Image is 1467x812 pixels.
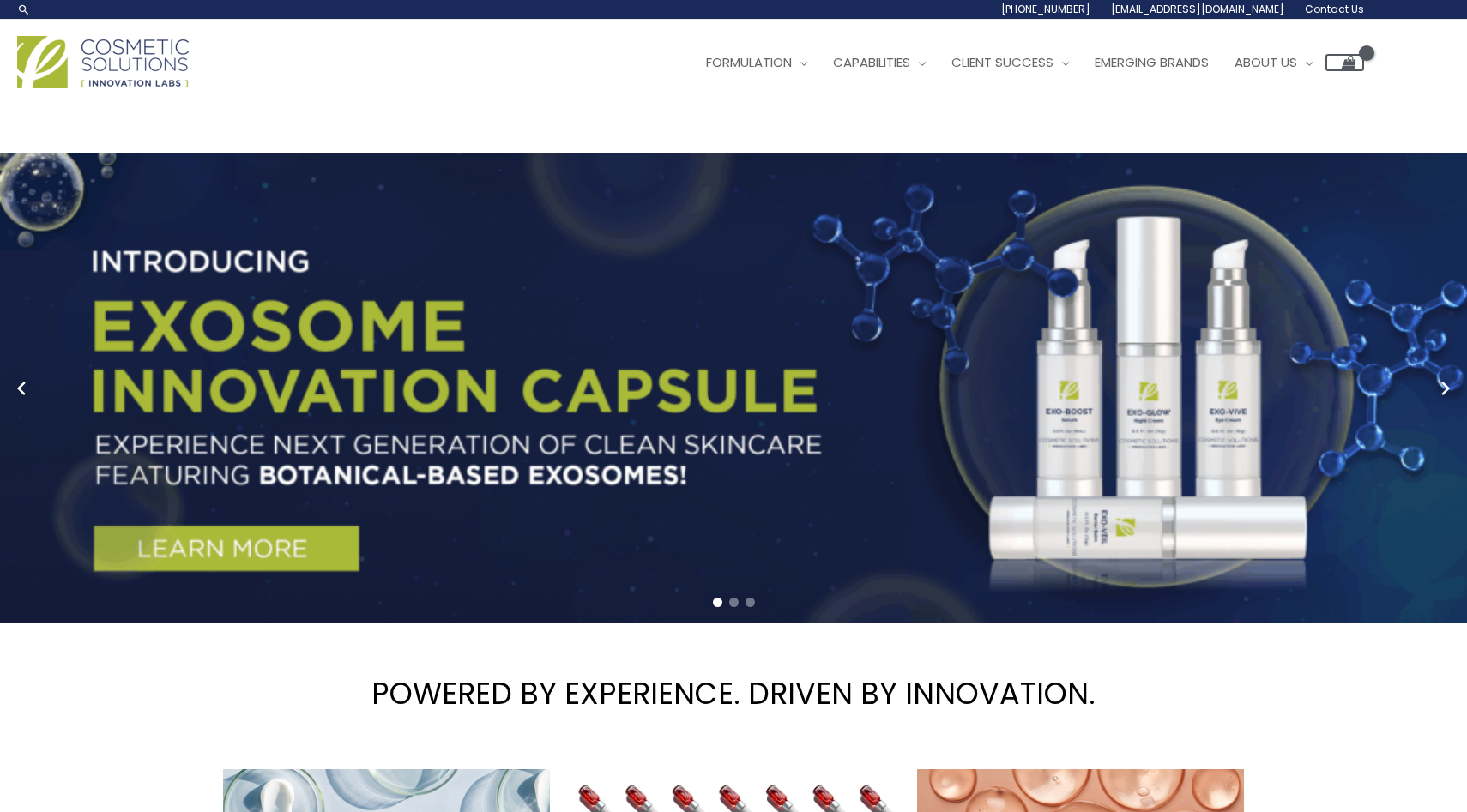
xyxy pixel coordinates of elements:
span: About Us [1235,53,1297,71]
span: Formulation [706,53,792,71]
span: Client Success [951,53,1053,71]
a: Client Success [939,37,1082,88]
span: [PHONE_NUMBER] [1001,2,1090,16]
img: Cosmetic Solutions Logo [17,36,189,88]
a: Emerging Brands [1082,37,1222,88]
button: Next slide [1433,376,1458,401]
span: Emerging Brands [1095,53,1209,71]
a: About Us [1222,37,1325,88]
nav: Site Navigation [680,37,1364,88]
span: [EMAIL_ADDRESS][DOMAIN_NAME] [1111,2,1284,16]
a: Formulation [693,37,820,88]
span: Go to slide 3 [746,598,755,607]
span: Go to slide 2 [729,598,739,607]
a: Capabilities [820,37,939,88]
a: View Shopping Cart, empty [1325,54,1364,71]
span: Capabilities [833,53,910,71]
span: Contact Us [1305,2,1364,16]
span: Go to slide 1 [713,598,722,607]
button: Previous slide [9,376,34,401]
a: Search icon link [17,3,31,16]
